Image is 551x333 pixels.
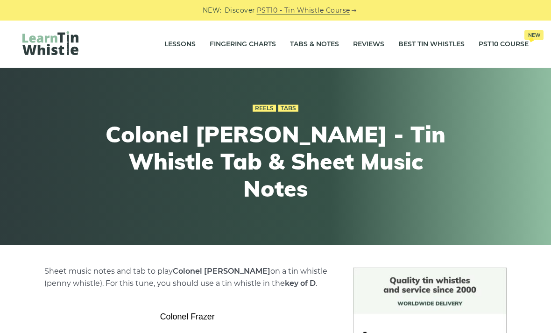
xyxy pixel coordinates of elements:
[285,279,316,288] strong: key of D
[164,33,196,56] a: Lessons
[398,33,465,56] a: Best Tin Whistles
[253,105,276,112] a: Reels
[524,30,544,40] span: New
[104,121,447,202] h1: Colonel [PERSON_NAME] - Tin Whistle Tab & Sheet Music Notes
[44,265,330,290] p: Sheet music notes and tab to play on a tin whistle (penny whistle). For this tune, you should use...
[173,267,270,276] strong: Colonel [PERSON_NAME]
[479,33,529,56] a: PST10 CourseNew
[353,33,384,56] a: Reviews
[278,105,298,112] a: Tabs
[22,31,78,55] img: LearnTinWhistle.com
[210,33,276,56] a: Fingering Charts
[290,33,339,56] a: Tabs & Notes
